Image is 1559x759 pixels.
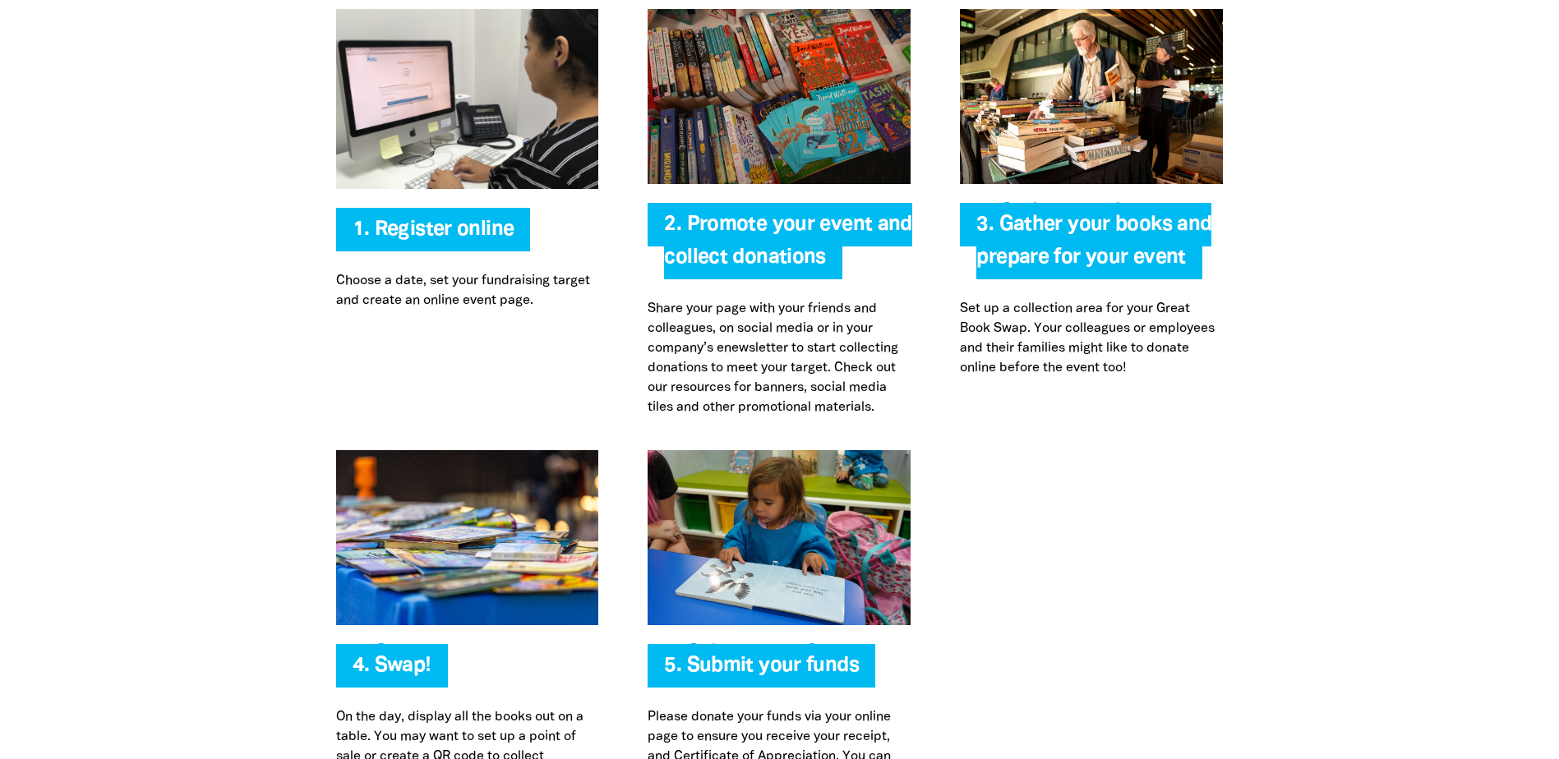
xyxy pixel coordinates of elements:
span: 5. Submit your funds [664,656,859,688]
span: 4. Swap! [353,656,431,688]
img: Swap! [336,450,599,625]
a: 1. Register online [353,220,514,239]
span: 3. Gather your books and prepare for your event [976,215,1211,279]
img: Submit your funds [648,450,911,625]
img: Promote your event and collect donations [648,9,911,184]
p: Share your page with your friends and colleagues, on social media or in your company’s enewslette... [648,299,911,417]
span: 2. Promote your event and collect donations [664,215,911,279]
p: Choose a date, set your fundraising target and create an online event page. [336,271,599,310]
p: Set up a collection area for your Great Book Swap. Your colleagues or employees and their familie... [960,299,1223,378]
img: Gather your books and prepare for your event [960,9,1223,184]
